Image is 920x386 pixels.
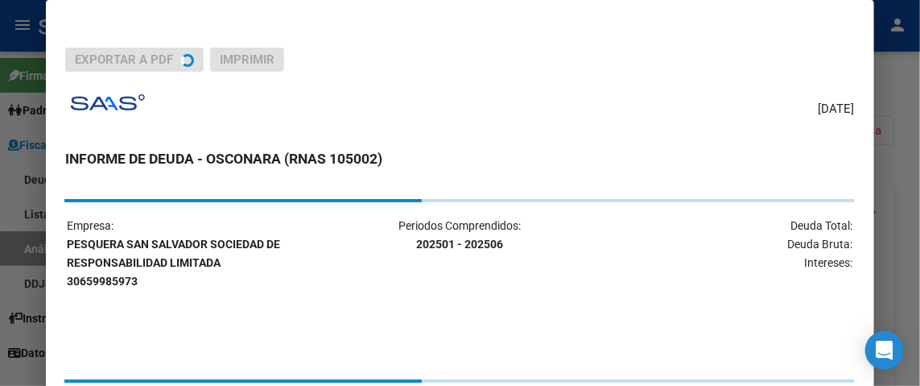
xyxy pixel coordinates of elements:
span: Imprimir [220,52,274,67]
p: Periodos Comprendidos: [329,217,590,254]
div: Open Intercom Messenger [865,331,904,370]
p: Deuda Total: Deuda Bruta: Intereses: [592,217,853,272]
button: Imprimir [210,48,284,72]
strong: PESQUERA SAN SALVADOR SOCIEDAD DE RESPONSABILIDAD LIMITADA 30659985973 [67,238,280,288]
p: Empresa: [67,217,328,290]
span: Exportar a PDF [75,52,173,67]
strong: 202501 - 202506 [416,238,503,251]
span: [DATE] [819,100,855,118]
h3: INFORME DE DEUDA - OSCONARA (RNAS 105002) [65,148,855,169]
button: Exportar a PDF [65,48,204,72]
